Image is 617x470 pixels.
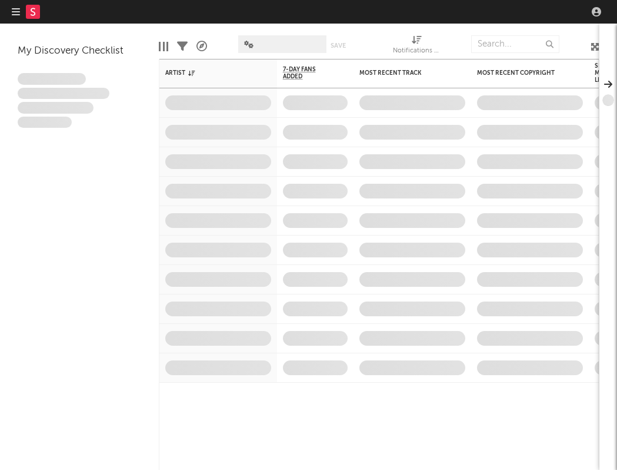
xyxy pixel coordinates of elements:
[331,42,346,49] button: Save
[177,29,188,64] div: Filters
[165,69,254,77] div: Artist
[18,117,72,128] span: Aliquam viverra
[471,35,559,53] input: Search...
[393,44,440,58] div: Notifications (Artist)
[393,29,440,64] div: Notifications (Artist)
[159,29,168,64] div: Edit Columns
[196,29,207,64] div: A&R Pipeline
[359,69,448,77] div: Most Recent Track
[477,69,565,77] div: Most Recent Copyright
[18,44,141,58] div: My Discovery Checklist
[18,73,86,85] span: Lorem ipsum dolor
[283,66,330,80] span: 7-Day Fans Added
[18,102,94,114] span: Praesent ac interdum
[18,88,109,100] span: Integer aliquet in purus et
